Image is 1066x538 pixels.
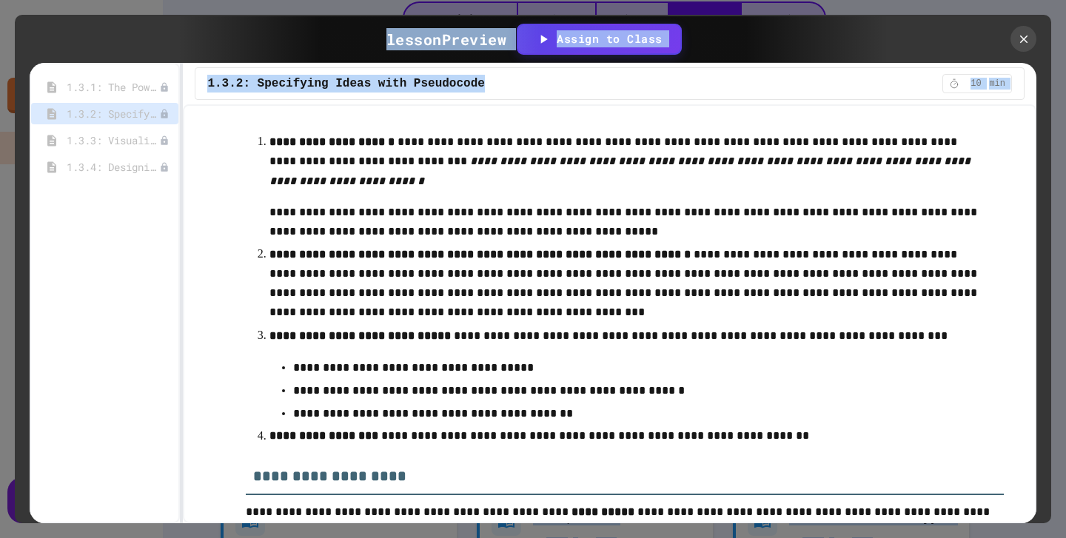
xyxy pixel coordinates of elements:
button: Assign to Class [518,24,680,53]
span: 1.3.1: The Power of Algorithms [67,79,159,95]
div: Unpublished [159,82,170,93]
div: Unpublished [159,135,170,146]
div: Assign to Class [536,30,663,47]
div: Unpublished [159,162,170,172]
span: min [989,78,1005,90]
span: 1.3.2: Specifying Ideas with Pseudocode [207,75,484,93]
span: 1.3.2: Specifying Ideas with Pseudocode [67,106,159,121]
div: Unpublished [159,109,170,119]
span: 1.3.3: Visualizing Logic with Flowcharts [67,132,159,148]
div: lesson Preview [386,28,507,50]
span: 1.3.4: Designing Flowcharts [67,159,159,175]
span: 10 [964,78,988,90]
